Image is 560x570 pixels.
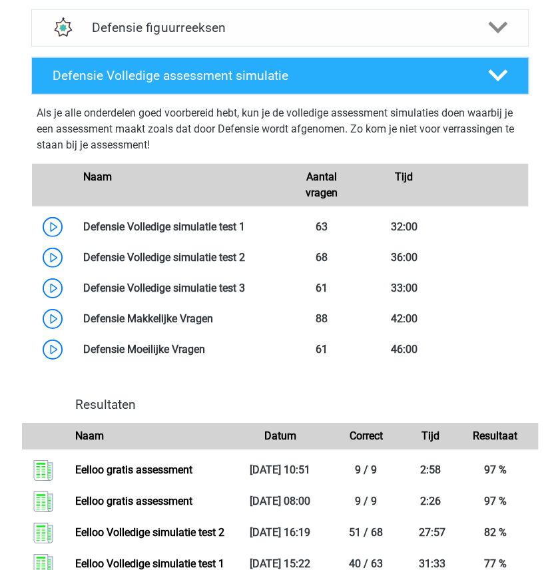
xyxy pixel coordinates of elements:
img: figuurreeksen [48,13,77,42]
div: Defensie Moeilijke Vragen [73,342,280,358]
div: Resultaat [452,428,538,444]
a: Eelloo Volledige simulatie test 1 [75,557,224,570]
a: Eelloo gratis assessment [75,463,192,476]
h4: Defensie figuurreeksen [92,20,467,35]
div: Naam [65,428,237,444]
div: Tijd [363,169,445,201]
a: figuurreeksen Defensie figuurreeksen [26,9,534,47]
div: Als je alle onderdelen goed voorbereid hebt, kun je de volledige assessment simulaties doen waarb... [37,105,523,158]
div: Defensie Makkelijke Vragen [73,311,280,327]
div: Defensie Volledige simulatie test 3 [73,280,280,296]
a: Defensie Volledige assessment simulatie [26,57,534,95]
h4: Defensie Volledige assessment simulatie [53,68,468,83]
div: Tijd [409,428,452,444]
div: Defensie Volledige simulatie test 2 [73,250,280,266]
a: Eelloo gratis assessment [75,495,192,507]
div: Defensie Volledige simulatie test 1 [73,219,280,235]
div: Naam [73,169,280,201]
h4: Resultaten [75,397,528,412]
div: Aantal vragen [280,169,362,201]
a: Eelloo Volledige simulatie test 2 [75,526,224,539]
div: Datum [237,428,323,444]
div: Correct [323,428,409,444]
